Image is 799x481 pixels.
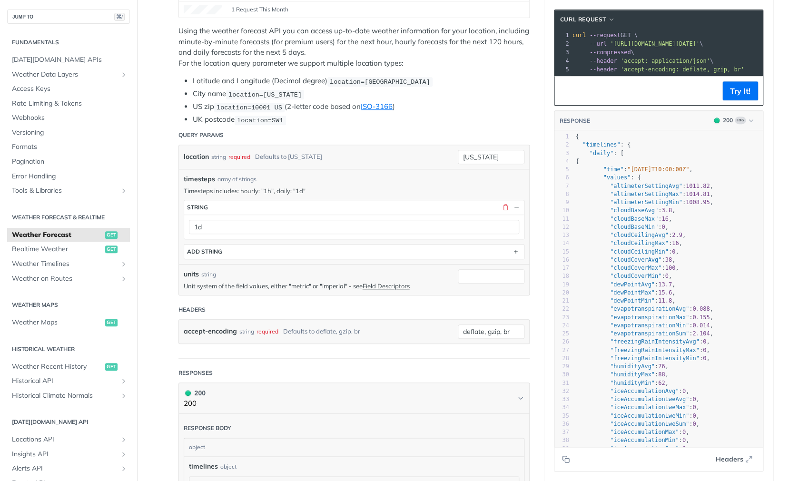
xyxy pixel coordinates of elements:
span: : , [576,314,713,321]
span: : , [576,305,713,312]
span: "values" [603,174,631,181]
span: location=SW1 [237,117,283,124]
span: "timelines" [582,141,620,148]
span: "time" [603,166,623,173]
a: Formats [7,140,130,154]
span: "iceAccumulationMax" [610,429,679,435]
span: 88 [658,371,665,378]
div: 10 [554,206,569,215]
span: 38 [665,256,671,263]
button: ADD string [184,245,524,259]
span: : , [576,265,679,271]
span: 0 [692,404,696,411]
a: Tools & LibrariesShow subpages for Tools & Libraries [7,184,130,198]
div: 200 [723,116,733,125]
span: "cloudCeilingMax" [610,240,669,246]
button: JUMP TO⌘/ [7,10,130,24]
div: 1 [554,133,569,141]
span: 0 [661,224,665,230]
button: Show subpages for Historical Climate Normals [120,392,128,400]
div: 5 [554,65,571,74]
span: 16 [661,216,668,222]
span: "cloudCoverMax" [610,265,661,271]
div: string [211,150,226,164]
span: 0 [703,355,706,362]
span: 0 [682,388,685,394]
a: Rate Limiting & Tokens [7,97,130,111]
span: 200 [714,118,720,123]
div: 32 [554,387,569,395]
span: Weather Maps [12,318,103,327]
li: City name [193,88,530,99]
span: Alerts API [12,464,118,473]
div: 19 [554,281,569,289]
span: 62 [658,380,665,386]
span: : , [576,412,700,419]
div: string [187,204,208,211]
div: 200 [184,388,206,398]
a: Weather Recent Historyget [7,360,130,374]
div: 3 [554,48,571,57]
span: "altimeterSettingMin" [610,199,682,206]
span: \ [572,58,713,64]
button: string [184,200,524,215]
span: { [576,158,579,165]
span: 0 [703,338,706,345]
a: Insights APIShow subpages for Insights API [7,447,130,461]
span: "[DATE]T10:00:00Z" [627,166,689,173]
span: : , [576,396,700,402]
button: Show subpages for Historical API [120,377,128,385]
a: Pagination [7,155,130,169]
div: 34 [554,403,569,412]
span: Weather Timelines [12,259,118,269]
a: Weather TimelinesShow subpages for Weather Timelines [7,257,130,271]
span: get [105,245,118,253]
span: cURL Request [560,15,606,24]
span: 0 [682,429,685,435]
span: : , [576,437,689,443]
a: Alerts APIShow subpages for Alerts API [7,461,130,476]
span: "dewPointAvg" [610,281,655,288]
a: Field Descriptors [363,282,410,290]
h2: [DATE][DOMAIN_NAME] API [7,418,130,426]
span: : , [576,338,710,345]
h2: Weather Maps [7,301,130,309]
span: '[URL][DOMAIN_NAME][DATE]' [610,40,700,47]
span: --header [590,66,617,73]
span: : , [576,240,682,246]
span: Tools & Libraries [12,186,118,196]
span: "altimeterSettingAvg" [610,183,682,189]
svg: Chevron [517,394,524,402]
span: 11.8 [658,297,672,304]
span: : , [576,289,676,296]
span: "iceAccumulationLweSum" [610,421,689,427]
span: : , [576,297,676,304]
span: 0.014 [692,322,710,329]
span: 0 [692,396,696,402]
label: accept-encoding [184,324,237,338]
h2: Historical Weather [7,345,130,353]
span: 0 [692,412,696,419]
span: get [105,231,118,239]
div: 5 [554,166,569,174]
span: "iceAccumulationLweMin" [610,412,689,419]
span: : , [576,224,669,230]
span: [DATE][DOMAIN_NAME] APIs [12,55,128,65]
span: "cloudCeilingMin" [610,248,669,255]
label: location [184,150,209,164]
span: : , [576,248,679,255]
div: 17 [554,264,569,272]
span: --compressed [590,49,631,56]
span: : , [576,322,713,329]
button: Show subpages for Weather Data Layers [120,71,128,79]
a: Error Handling [7,169,130,184]
button: Show subpages for Weather on Routes [120,275,128,283]
div: 15 [554,248,569,256]
span: "cloudBaseMin" [610,224,658,230]
a: Access Keys [7,82,130,96]
div: 37 [554,428,569,436]
span: curl [572,32,586,39]
span: Formats [12,142,128,152]
span: --header [590,58,617,64]
p: Unit system of the field values, either "metric" or "imperial" - see [184,282,453,290]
